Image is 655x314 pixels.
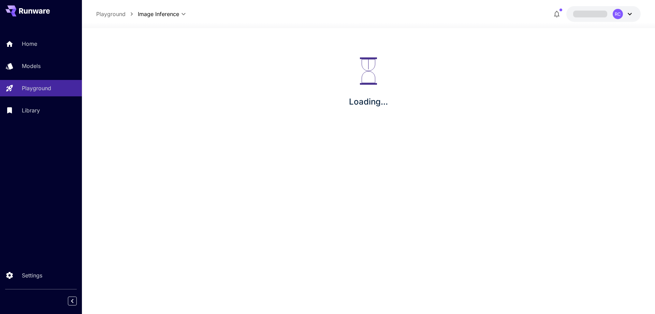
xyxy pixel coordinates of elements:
p: Models [22,62,41,70]
button: RC [566,6,641,22]
p: Library [22,106,40,114]
p: Loading... [349,96,388,108]
div: RC [613,9,623,19]
div: Collapse sidebar [73,295,82,307]
nav: breadcrumb [96,10,138,18]
p: Home [22,40,37,48]
p: Settings [22,271,42,279]
button: Collapse sidebar [68,297,77,305]
a: Playground [96,10,126,18]
span: Image Inference [138,10,179,18]
p: Playground [22,84,51,92]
